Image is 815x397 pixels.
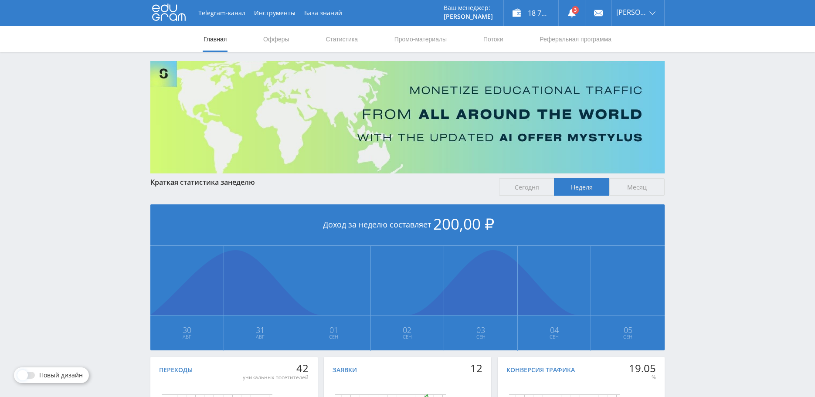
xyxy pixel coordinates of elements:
span: 30 [151,326,223,333]
a: Статистика [325,26,359,52]
div: 42 [243,362,309,374]
p: Ваш менеджер: [444,4,493,11]
span: Сен [518,333,591,340]
span: Сен [371,333,444,340]
div: % [629,374,656,381]
div: уникальных посетителей [243,374,309,381]
span: Неделя [554,178,609,196]
div: Краткая статистика за [150,178,490,186]
span: [PERSON_NAME] [616,9,647,16]
span: Сегодня [499,178,554,196]
div: Заявки [333,366,357,373]
span: 04 [518,326,591,333]
span: Сен [445,333,517,340]
span: 03 [445,326,517,333]
span: Авг [224,333,297,340]
p: [PERSON_NAME] [444,13,493,20]
span: 02 [371,326,444,333]
div: 12 [470,362,482,374]
a: Главная [203,26,228,52]
span: 05 [591,326,664,333]
a: Потоки [482,26,504,52]
a: Промо-материалы [394,26,448,52]
span: Авг [151,333,223,340]
span: 31 [224,326,297,333]
span: неделю [228,177,255,187]
div: Доход за неделю составляет [150,204,665,246]
span: Сен [298,333,370,340]
a: Реферальная программа [539,26,612,52]
img: Banner [150,61,665,173]
a: Офферы [262,26,290,52]
span: Сен [591,333,664,340]
div: 19.05 [629,362,656,374]
span: 200,00 ₽ [433,214,494,234]
span: Месяц [609,178,665,196]
div: Конверсия трафика [506,366,575,373]
span: Новый дизайн [39,372,83,379]
div: Переходы [159,366,193,373]
span: 01 [298,326,370,333]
